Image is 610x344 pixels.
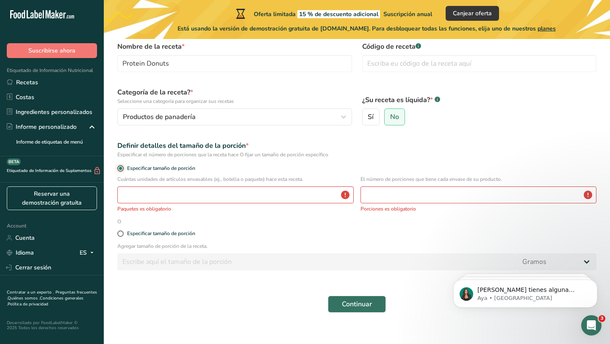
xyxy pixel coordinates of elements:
[7,289,54,295] a: Contratar a un experto .
[117,141,596,151] div: Definir detalles del tamaño de la porción
[117,97,352,105] p: Seleccione una categoría para organizar sus recetas
[7,186,97,210] a: Reservar una demostración gratuita
[390,113,399,121] span: No
[117,175,354,183] p: Cuántas unidades de artículos envasables (ej., botella o paquete) hace esta receta.
[7,43,97,58] button: Suscribirse ahora
[328,296,386,313] button: Continuar
[342,299,372,309] span: Continuar
[28,46,75,55] span: Suscribirse ahora
[117,42,352,52] label: Nombre de la receta
[7,158,21,165] div: BETA
[7,295,83,307] a: Condiciones generales .
[538,25,556,33] span: planes
[80,248,97,258] div: ES
[446,6,499,21] button: Canjear oferta
[8,295,40,301] a: Quiénes somos .
[234,8,432,19] div: Oferta limitada
[362,95,597,105] label: ¿Su receta es líquida?
[453,9,492,18] span: Canjear oferta
[360,175,597,183] p: El número de porciones que tiene cada envase de su producto.
[368,113,374,121] span: Sí
[7,122,77,131] div: Informe personalizado
[581,315,602,336] iframe: Intercom live chat
[127,230,195,237] div: Especificar tamaño de porción
[8,301,48,307] a: Política de privacidad
[7,245,34,260] a: Idioma
[117,242,596,250] p: Agregar tamaño de porción de la receta.
[117,55,352,72] input: Escriba el nombre de su receta aquí
[177,24,556,33] span: Está usando la versión de demostración gratuita de [DOMAIN_NAME]. Para desbloquear todas las func...
[117,253,517,270] input: Escribe aquí el tamaño de la porción
[112,218,126,225] div: O
[362,42,597,52] label: Código de receta
[599,315,605,322] span: 3
[360,205,597,213] p: Porciones es obligatorio
[7,289,97,301] a: Preguntas frecuentes .
[297,10,380,18] span: 15 % de descuento adicional
[123,112,196,122] span: Productos de panadería
[7,320,97,330] div: Desarrollado por FoodLabelMaker © 2025 Todos los derechos reservados
[441,262,610,321] iframe: Intercom notifications mensaje
[124,165,195,172] span: Especificar tamaño de porción
[117,87,352,105] label: Categoría de la receta?
[117,151,596,158] div: Especificar el número de porciones que la receta hace O fijar un tamaño de porción específico
[383,10,432,18] span: Suscripción anual
[117,205,354,213] p: Paquetes es obligatorio
[362,55,597,72] input: Escriba eu código de la receta aquí
[117,108,352,125] button: Productos de panadería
